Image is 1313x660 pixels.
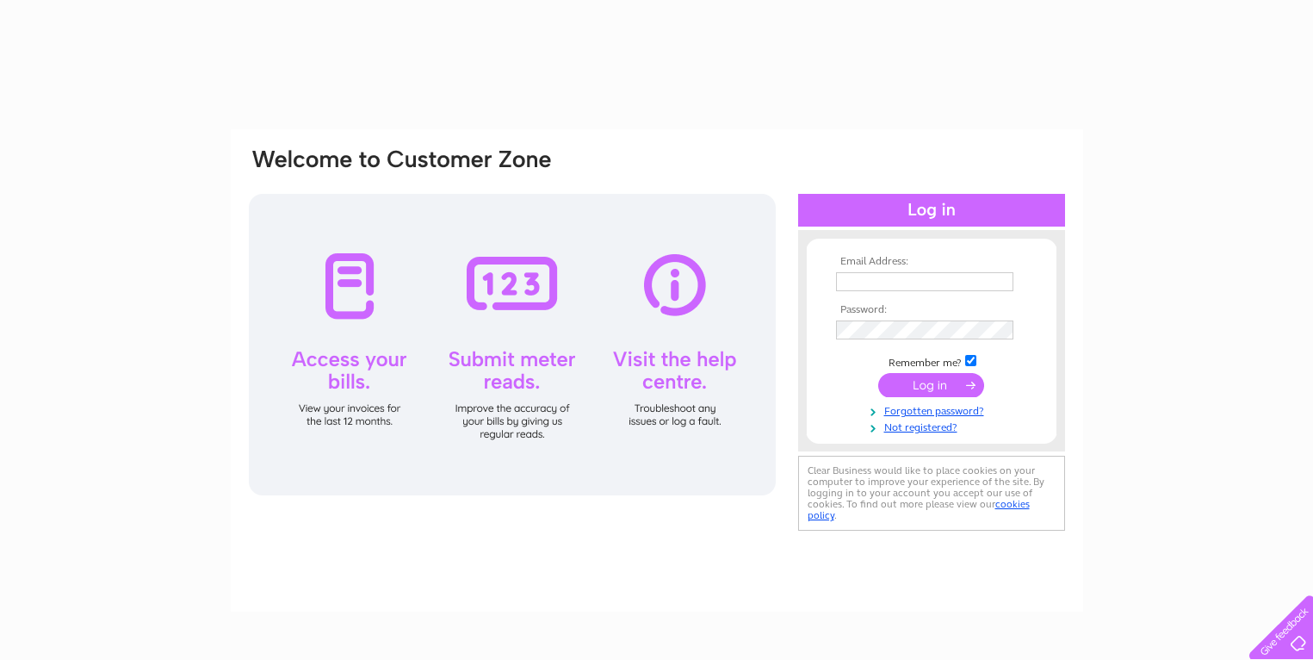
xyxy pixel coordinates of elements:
input: Submit [878,373,984,397]
a: cookies policy [808,498,1030,521]
th: Password: [832,304,1031,316]
td: Remember me? [832,352,1031,370]
a: Not registered? [836,418,1031,434]
a: Forgotten password? [836,402,1031,418]
div: Clear Business would like to place cookies on your computer to improve your experience of the sit... [798,456,1065,531]
th: Email Address: [832,256,1031,268]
